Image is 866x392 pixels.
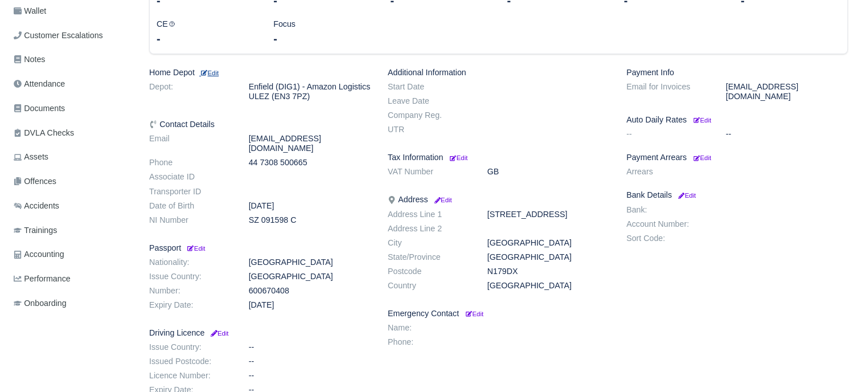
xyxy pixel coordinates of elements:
[149,120,371,129] h6: Contact Details
[379,281,479,291] dt: Country
[240,215,379,225] dd: SZ 091598 C
[809,337,866,392] iframe: Chat Widget
[240,357,379,366] dd: --
[388,68,609,77] h6: Additional Information
[14,272,71,285] span: Performance
[14,248,64,261] span: Accounting
[618,82,717,101] dt: Email for Invoices
[186,245,205,252] small: Edit
[676,192,696,199] small: Edit
[240,300,379,310] dd: [DATE]
[479,167,618,177] dd: GB
[199,68,219,77] a: Edit
[9,97,136,120] a: Documents
[388,195,609,205] h6: Address
[148,18,265,47] div: CE
[141,215,240,225] dt: NI Number
[141,134,240,153] dt: Email
[450,154,467,161] small: Edit
[14,29,103,42] span: Customer Escalations
[432,195,452,204] a: Edit
[240,286,379,296] dd: 600670408
[141,342,240,352] dt: Issue Country:
[14,150,48,164] span: Assets
[14,53,45,66] span: Notes
[379,210,479,219] dt: Address Line 1
[141,187,240,197] dt: Transporter ID
[379,224,479,234] dt: Address Line 2
[240,134,379,153] dd: [EMAIL_ADDRESS][DOMAIN_NAME]
[479,238,618,248] dd: [GEOGRAPHIC_DATA]
[209,328,228,337] a: Edit
[14,199,59,213] span: Accidents
[379,323,479,333] dt: Name:
[379,111,479,120] dt: Company Reg.
[141,371,240,381] dt: Licence Number:
[240,158,379,168] dd: 44 7308 500665
[157,31,256,47] div: -
[186,243,205,252] a: Edit
[479,281,618,291] dd: [GEOGRAPHIC_DATA]
[141,201,240,211] dt: Date of Birth
[693,154,711,161] small: Edit
[463,309,483,318] a: Edit
[9,73,136,95] a: Attendance
[14,224,57,237] span: Trainings
[141,258,240,267] dt: Nationality:
[388,309,609,318] h6: Emergency Contact
[240,342,379,352] dd: --
[717,129,856,139] dd: --
[9,292,136,315] a: Onboarding
[9,122,136,144] a: DVLA Checks
[448,153,467,162] a: Edit
[141,286,240,296] dt: Number:
[379,238,479,248] dt: City
[9,243,136,266] a: Accounting
[240,258,379,267] dd: [GEOGRAPHIC_DATA]
[479,252,618,262] dd: [GEOGRAPHIC_DATA]
[9,170,136,193] a: Offences
[618,167,717,177] dt: Arrears
[379,252,479,262] dt: State/Province
[14,102,65,115] span: Documents
[691,115,711,124] a: Edit
[14,297,67,310] span: Onboarding
[9,195,136,217] a: Accidents
[9,48,136,71] a: Notes
[379,337,479,347] dt: Phone:
[149,243,371,253] h6: Passport
[141,158,240,168] dt: Phone
[273,31,373,47] div: -
[141,300,240,310] dt: Expiry Date:
[626,153,848,162] h6: Payment Arrears
[379,267,479,276] dt: Postcode
[14,5,46,18] span: Wallet
[618,234,717,243] dt: Sort Code:
[432,197,452,203] small: Edit
[626,115,848,125] h6: Auto Daily Rates
[379,96,479,106] dt: Leave Date
[9,24,136,47] a: Customer Escalations
[626,68,848,77] h6: Payment Info
[479,210,618,219] dd: [STREET_ADDRESS]
[626,190,848,200] h6: Bank Details
[141,172,240,182] dt: Associate ID
[14,175,56,188] span: Offences
[676,190,696,199] a: Edit
[209,330,228,337] small: Edit
[141,272,240,281] dt: Issue Country:
[618,219,717,229] dt: Account Number:
[265,18,381,47] div: Focus
[379,167,479,177] dt: VAT Number
[693,117,711,124] small: Edit
[240,82,379,101] dd: Enfield (DIG1) - Amazon Logistics ULEZ (EN3 7PZ)
[379,82,479,92] dt: Start Date
[149,68,371,77] h6: Home Depot
[240,201,379,211] dd: [DATE]
[9,268,136,290] a: Performance
[141,82,240,101] dt: Depot:
[141,357,240,366] dt: Issued Postcode:
[479,267,618,276] dd: N179DX
[618,129,717,139] dt: --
